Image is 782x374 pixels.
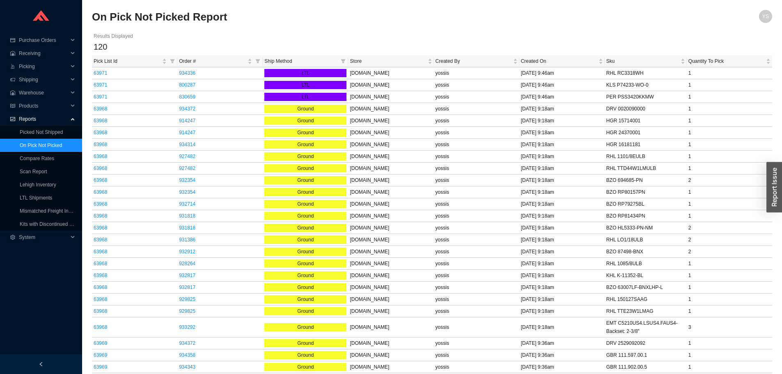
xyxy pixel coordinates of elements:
td: yossis [434,151,519,163]
span: Ship Method [264,57,337,65]
a: 932817 [179,285,195,290]
a: Compare Rates [20,156,54,161]
td: HGR 24370001 [605,127,687,139]
td: 1 [687,67,772,79]
td: [DATE] 9:46am [519,91,605,103]
span: Quantity To Pick [688,57,764,65]
a: 63968 [94,165,107,171]
a: 63969 [94,340,107,346]
td: 1 [687,103,772,115]
span: Warehouse [19,86,68,99]
td: [DATE] 9:18am [519,234,605,246]
td: yossis [434,361,519,373]
td: [DOMAIN_NAME] [348,139,433,151]
a: 934358 [179,352,195,358]
span: filter [170,59,175,64]
div: Ground [264,323,346,331]
td: GBR 111.902.00.5 [605,361,687,373]
div: Ground [264,295,346,303]
td: BZO RP79275BL [605,198,687,210]
span: Created By [436,57,511,65]
span: read [10,103,16,108]
td: [DOMAIN_NAME] [348,246,433,258]
span: YS [762,10,769,23]
td: [DATE] 9:18am [519,174,605,186]
span: Sku [606,57,679,65]
div: Ground [264,351,346,359]
td: [DOMAIN_NAME] [348,115,433,127]
div: Ground [264,307,346,315]
td: [DATE] 9:18am [519,246,605,258]
a: 63968 [94,285,107,290]
a: 934314 [179,142,195,147]
td: 2 [687,246,772,258]
a: 928264 [179,261,195,266]
a: 929825 [179,296,195,302]
td: yossis [434,139,519,151]
td: [DATE] 9:18am [519,282,605,294]
td: [DATE] 9:18am [519,139,605,151]
td: BZO 63007LF-BNXLHP-L [605,282,687,294]
td: yossis [434,305,519,317]
td: [DATE] 9:36am [519,361,605,373]
td: [DOMAIN_NAME] [348,282,433,294]
a: 927482 [179,165,195,171]
div: Ground [264,117,346,125]
span: filter [255,59,260,64]
td: HGR 15714001 [605,115,687,127]
span: filter [168,55,177,67]
td: [DOMAIN_NAME] [348,210,433,222]
td: RHL RC3318WH [605,67,687,79]
th: Pick List Id sortable [92,55,177,67]
td: HGR 16181181 [605,139,687,151]
td: [DOMAIN_NAME] [348,258,433,270]
td: 1 [687,151,772,163]
div: Ground [264,176,346,184]
td: yossis [434,127,519,139]
td: 1 [687,127,772,139]
td: 1 [687,91,772,103]
td: yossis [434,163,519,174]
h2: On Pick Not Picked Report [92,10,602,24]
td: 1 [687,115,772,127]
div: Ground [264,164,346,172]
th: Created On sortable [519,55,605,67]
td: RHL 1101/8EULB [605,151,687,163]
td: GBR 111.597.00.1 [605,349,687,361]
td: KHL K-11352-BL [605,270,687,282]
td: [DOMAIN_NAME] [348,349,433,361]
a: 63969 [94,352,107,358]
a: 63968 [94,324,107,330]
a: 63968 [94,249,107,255]
div: Ground [264,152,346,161]
a: 63968 [94,237,107,243]
a: 933292 [179,324,195,330]
td: [DOMAIN_NAME] [348,317,433,337]
a: 929825 [179,308,195,314]
td: yossis [434,103,519,115]
td: [DOMAIN_NAME] [348,163,433,174]
td: 1 [687,349,772,361]
td: [DOMAIN_NAME] [348,305,433,317]
a: 63968 [94,189,107,195]
a: 934343 [179,364,195,370]
td: yossis [434,270,519,282]
div: Ground [264,339,346,347]
a: Picked Not Shipped [20,129,63,135]
div: Ground [264,283,346,291]
td: RHL TTE23W1LMAG [605,305,687,317]
td: 1 [687,305,772,317]
span: 120 [94,42,107,51]
a: On Pick Not Picked [20,142,62,148]
td: EMT C5210US4.LSUS4.FAUS4-Backset: 2-3/8" [605,317,687,337]
span: Created On [521,57,597,65]
span: System [19,231,68,244]
a: 927482 [179,154,195,159]
td: yossis [434,234,519,246]
a: 830659 [179,94,195,100]
th: Store sortable [348,55,433,67]
a: 932354 [179,189,195,195]
span: Picking [19,60,68,73]
td: [DOMAIN_NAME] [348,222,433,234]
a: 932714 [179,201,195,207]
